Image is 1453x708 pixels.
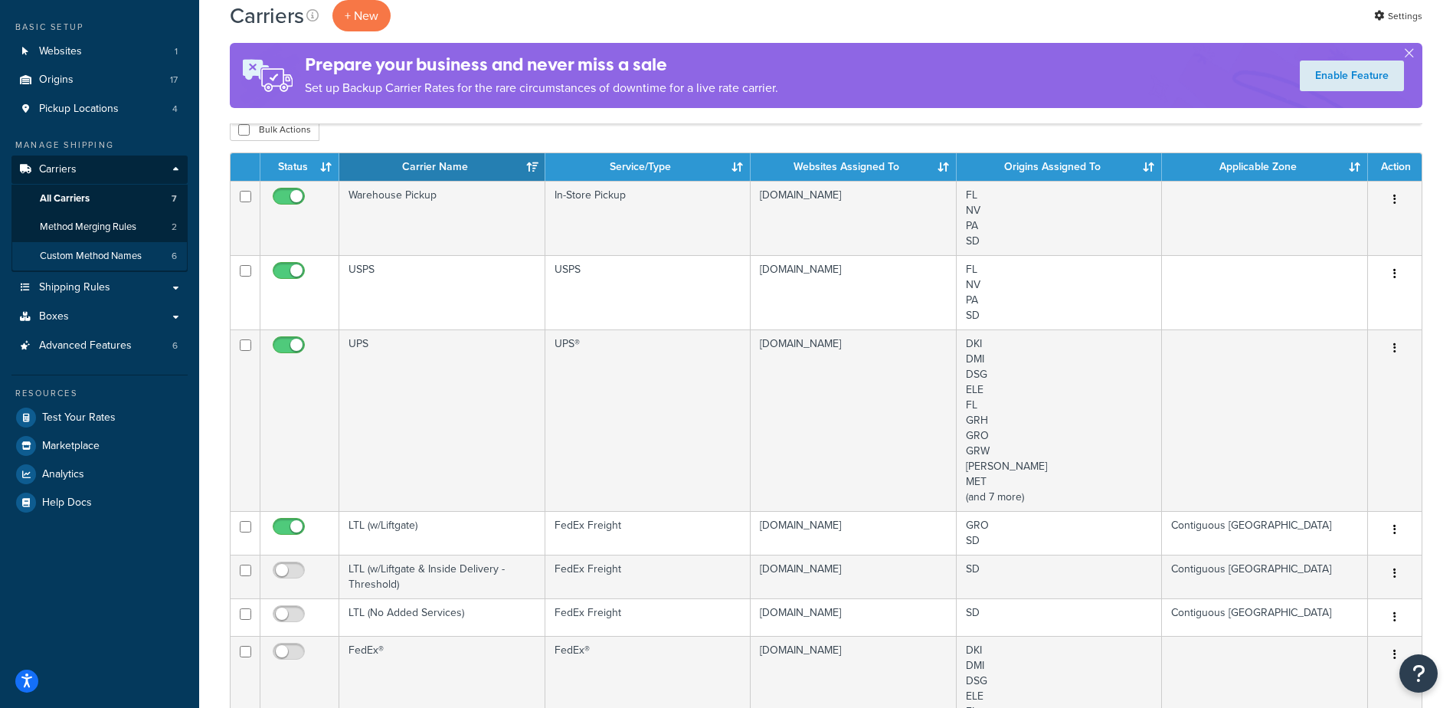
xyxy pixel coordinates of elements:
[11,21,188,34] div: Basic Setup
[11,332,188,360] a: Advanced Features 6
[957,255,1163,329] td: FL NV PA SD
[751,153,957,181] th: Websites Assigned To: activate to sort column ascending
[172,103,178,116] span: 4
[172,250,177,263] span: 6
[957,511,1163,555] td: GRO SD
[39,103,119,116] span: Pickup Locations
[11,95,188,123] a: Pickup Locations 4
[11,95,188,123] li: Pickup Locations
[545,255,751,329] td: USPS
[11,156,188,184] a: Carriers
[11,38,188,66] li: Websites
[11,66,188,94] a: Origins 17
[545,598,751,636] td: FedEx Freight
[11,139,188,152] div: Manage Shipping
[1368,153,1422,181] th: Action
[1300,61,1404,91] a: Enable Feature
[11,387,188,400] div: Resources
[172,192,177,205] span: 7
[11,432,188,460] a: Marketplace
[1162,153,1368,181] th: Applicable Zone: activate to sort column ascending
[11,213,188,241] li: Method Merging Rules
[39,281,110,294] span: Shipping Rules
[1162,598,1368,636] td: Contiguous [GEOGRAPHIC_DATA]
[957,598,1163,636] td: SD
[11,332,188,360] li: Advanced Features
[957,153,1163,181] th: Origins Assigned To: activate to sort column ascending
[11,242,188,270] li: Custom Method Names
[40,250,142,263] span: Custom Method Names
[751,181,957,255] td: [DOMAIN_NAME]
[1374,5,1422,27] a: Settings
[339,511,545,555] td: LTL (w/Liftgate)
[339,555,545,598] td: LTL (w/Liftgate & Inside Delivery - Threshold)
[39,310,69,323] span: Boxes
[957,329,1163,511] td: DKI DMI DSG ELE FL GRH GRO GRW [PERSON_NAME] MET (and 7 more)
[1162,555,1368,598] td: Contiguous [GEOGRAPHIC_DATA]
[305,52,778,77] h4: Prepare your business and never miss a sale
[40,221,136,234] span: Method Merging Rules
[339,598,545,636] td: LTL (No Added Services)
[42,411,116,424] span: Test Your Rates
[751,598,957,636] td: [DOMAIN_NAME]
[751,555,957,598] td: [DOMAIN_NAME]
[39,339,132,352] span: Advanced Features
[11,404,188,431] a: Test Your Rates
[42,440,100,453] span: Marketplace
[957,555,1163,598] td: SD
[339,255,545,329] td: USPS
[545,329,751,511] td: UPS®
[11,156,188,272] li: Carriers
[545,181,751,255] td: In-Store Pickup
[230,1,304,31] h1: Carriers
[11,489,188,516] a: Help Docs
[42,468,84,481] span: Analytics
[339,181,545,255] td: Warehouse Pickup
[39,45,82,58] span: Websites
[170,74,178,87] span: 17
[11,185,188,213] a: All Carriers 7
[11,66,188,94] li: Origins
[957,181,1163,255] td: FL NV PA SD
[11,213,188,241] a: Method Merging Rules 2
[339,329,545,511] td: UPS
[11,242,188,270] a: Custom Method Names 6
[305,77,778,99] p: Set up Backup Carrier Rates for the rare circumstances of downtime for a live rate carrier.
[11,303,188,331] a: Boxes
[175,45,178,58] span: 1
[751,511,957,555] td: [DOMAIN_NAME]
[751,329,957,511] td: [DOMAIN_NAME]
[545,511,751,555] td: FedEx Freight
[11,461,188,488] a: Analytics
[42,497,92,510] span: Help Docs
[751,255,957,329] td: [DOMAIN_NAME]
[260,153,339,181] th: Status: activate to sort column ascending
[40,192,90,205] span: All Carriers
[11,38,188,66] a: Websites 1
[11,274,188,302] a: Shipping Rules
[545,555,751,598] td: FedEx Freight
[230,43,305,108] img: ad-rules-rateshop-fe6ec290ccb7230408bd80ed9643f0289d75e0ffd9eb532fc0e269fcd187b520.png
[39,74,74,87] span: Origins
[39,163,77,176] span: Carriers
[172,221,177,234] span: 2
[339,153,545,181] th: Carrier Name: activate to sort column ascending
[11,185,188,213] li: All Carriers
[545,153,751,181] th: Service/Type: activate to sort column ascending
[1399,654,1438,693] button: Open Resource Center
[230,118,319,141] button: Bulk Actions
[172,339,178,352] span: 6
[1162,511,1368,555] td: Contiguous [GEOGRAPHIC_DATA]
